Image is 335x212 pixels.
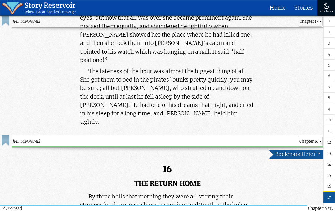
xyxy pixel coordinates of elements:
[323,192,335,203] a: 17
[12,163,323,174] h2: 16
[323,170,335,181] a: 15
[275,151,321,157] span: Bookmark Here? ↑
[328,62,330,68] span: 5
[327,117,331,123] span: 10
[328,40,330,46] span: 3
[298,16,323,27] span: Chapter 15 ›
[308,205,334,212] div: Chapter /17
[12,179,323,188] h3: THE RETURN HOME
[12,139,295,144] span: [PERSON_NAME]
[323,49,335,60] a: 4
[323,126,335,137] a: 11
[323,15,335,27] a: 1
[328,51,330,57] span: 4
[323,2,330,10] img: Turn On Dark Mode
[323,93,335,104] a: 8
[323,60,335,71] a: 5
[80,67,255,126] p: The lateness of the hour was almost the biggest thing of all. She got them to bed in the pirates’...
[327,161,331,167] span: 14
[269,150,323,159] a: Bookmark Here? ↑
[328,84,330,90] span: 7
[328,128,331,134] span: 11
[328,18,330,24] span: 1
[323,38,335,49] a: 3
[25,2,76,10] div: Story Reservoir
[1,206,13,211] span: 91.7%
[323,206,328,211] span: 17
[1,205,22,212] div: read
[319,10,334,13] div: Dark Mode
[12,19,296,24] span: [PERSON_NAME]
[2,2,24,14] img: icon of book with waver spilling out.
[25,10,76,14] div: Where Great Stories Converge
[298,136,323,147] span: Chapter 16 ›
[328,95,330,101] span: 8
[327,139,331,145] span: 12
[327,172,331,178] span: 15
[327,150,331,156] span: 13
[323,27,335,38] a: 2
[327,195,331,201] span: 17
[328,73,330,79] span: 6
[323,181,335,192] a: 16
[328,106,330,112] span: 9
[327,183,331,189] span: 16
[323,148,335,159] a: 13
[323,115,335,126] a: 10
[323,137,335,148] a: 12
[328,29,330,35] span: 2
[323,82,335,93] a: 7
[323,71,335,82] a: 6
[323,159,335,170] a: 14
[323,104,335,115] a: 9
